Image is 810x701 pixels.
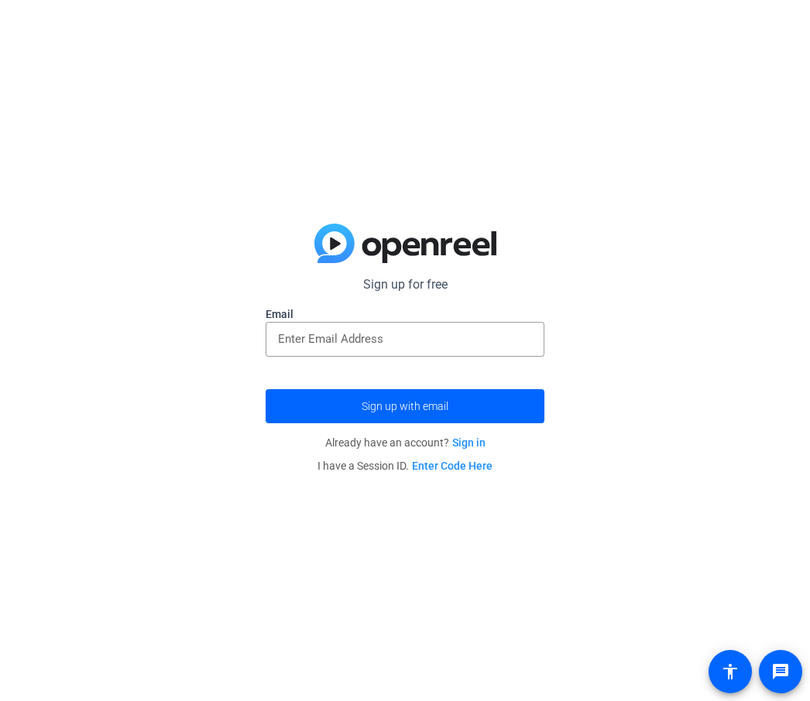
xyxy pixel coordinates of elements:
img: blue-gradient.svg [314,224,496,264]
label: Email [266,306,544,322]
mat-icon: accessibility [721,662,740,681]
input: Enter Email Address [278,330,532,348]
mat-icon: message [771,662,790,681]
a: Sign in [452,436,486,449]
span: I have a Session ID. [317,460,493,472]
span: Already have an account? [325,436,486,449]
button: Sign up with email [266,389,544,423]
a: Enter Code Here [412,460,493,472]
p: Sign up for free [266,275,544,294]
